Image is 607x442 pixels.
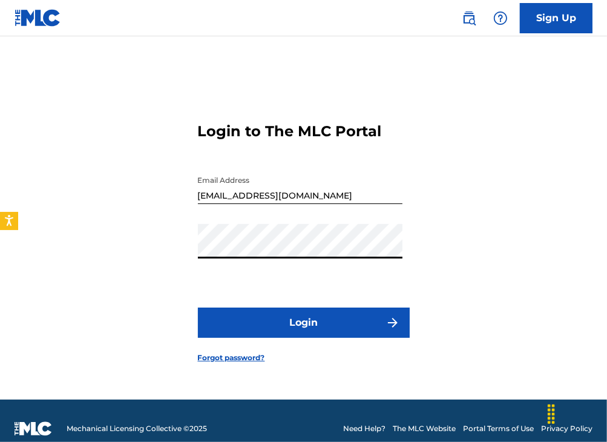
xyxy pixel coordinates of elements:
img: MLC Logo [15,9,61,27]
img: logo [15,421,52,436]
span: Mechanical Licensing Collective © 2025 [67,423,207,434]
div: Help [488,6,513,30]
a: Privacy Policy [541,423,592,434]
button: Login [198,308,410,338]
h3: Login to The MLC Portal [198,122,382,140]
a: Need Help? [343,423,386,434]
iframe: Chat Widget [546,384,607,442]
img: help [493,11,508,25]
a: Forgot password? [198,352,265,363]
a: Public Search [457,6,481,30]
div: Drag [542,396,561,432]
img: search [462,11,476,25]
a: Sign Up [520,3,592,33]
img: f7272a7cc735f4ea7f67.svg [386,315,400,330]
a: The MLC Website [393,423,456,434]
a: Portal Terms of Use [463,423,534,434]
